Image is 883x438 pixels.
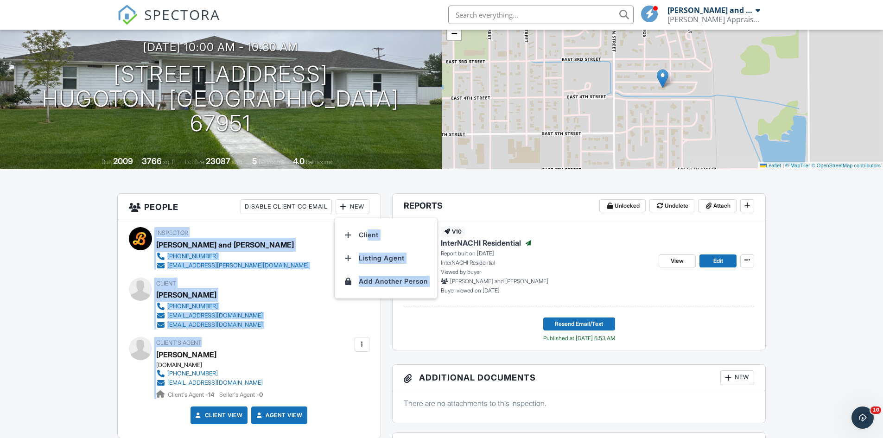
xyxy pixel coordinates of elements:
[167,370,218,377] div: [PHONE_NUMBER]
[760,163,781,168] a: Leaflet
[156,252,309,261] a: [PHONE_NUMBER]
[448,6,634,24] input: Search everything...
[168,391,216,398] span: Client's Agent -
[167,303,218,310] div: [PHONE_NUMBER]
[156,378,263,387] a: [EMAIL_ADDRESS][DOMAIN_NAME]
[667,6,753,15] div: [PERSON_NAME] and [PERSON_NAME]
[118,194,381,220] h3: People
[113,156,133,166] div: 2009
[306,159,332,165] span: bathrooms
[336,199,369,214] div: New
[167,262,309,269] div: [EMAIL_ADDRESS][PERSON_NAME][DOMAIN_NAME]
[156,261,309,270] a: [EMAIL_ADDRESS][PERSON_NAME][DOMAIN_NAME]
[167,312,263,319] div: [EMAIL_ADDRESS][DOMAIN_NAME]
[185,159,204,165] span: Lot Size
[167,253,218,260] div: [PHONE_NUMBER]
[194,411,243,420] a: Client View
[156,238,294,252] div: [PERSON_NAME] and [PERSON_NAME]
[782,163,784,168] span: |
[219,391,263,398] span: Seller's Agent -
[156,348,216,362] a: [PERSON_NAME]
[259,159,284,165] span: bedrooms
[667,15,760,24] div: Barr Appraisals & Inspections
[144,5,220,24] span: SPECTORA
[451,27,457,39] span: −
[447,26,461,40] a: Zoom out
[167,379,263,387] div: [EMAIL_ADDRESS][DOMAIN_NAME]
[252,156,257,166] div: 5
[393,365,766,391] h3: Additional Documents
[142,156,162,166] div: 3766
[851,406,874,429] iframe: Intercom live chat
[208,391,214,398] strong: 14
[156,229,188,236] span: Inspector
[259,391,263,398] strong: 0
[167,321,263,329] div: [EMAIL_ADDRESS][DOMAIN_NAME]
[293,156,305,166] div: 4.0
[143,41,298,53] h3: [DATE] 10:00 am - 10:30 am
[15,62,427,135] h1: [STREET_ADDRESS] Hugoton, [GEOGRAPHIC_DATA] 67951
[720,370,754,385] div: New
[156,302,263,311] a: [PHONE_NUMBER]
[812,163,881,168] a: © OpenStreetMap contributors
[241,199,332,214] div: Disable Client CC Email
[156,369,263,378] a: [PHONE_NUMBER]
[156,288,216,302] div: [PERSON_NAME]
[102,159,112,165] span: Built
[163,159,176,165] span: sq. ft.
[404,398,755,408] p: There are no attachments to this inspection.
[117,5,138,25] img: The Best Home Inspection Software - Spectora
[232,159,243,165] span: sq.ft.
[156,311,263,320] a: [EMAIL_ADDRESS][DOMAIN_NAME]
[206,156,230,166] div: 23087
[657,69,668,88] img: Marker
[156,339,202,346] span: Client's Agent
[785,163,810,168] a: © MapTiler
[156,362,270,369] div: [DOMAIN_NAME]
[156,280,176,287] span: Client
[156,320,263,330] a: [EMAIL_ADDRESS][DOMAIN_NAME]
[117,13,220,32] a: SPECTORA
[254,411,302,420] a: Agent View
[870,406,881,414] span: 10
